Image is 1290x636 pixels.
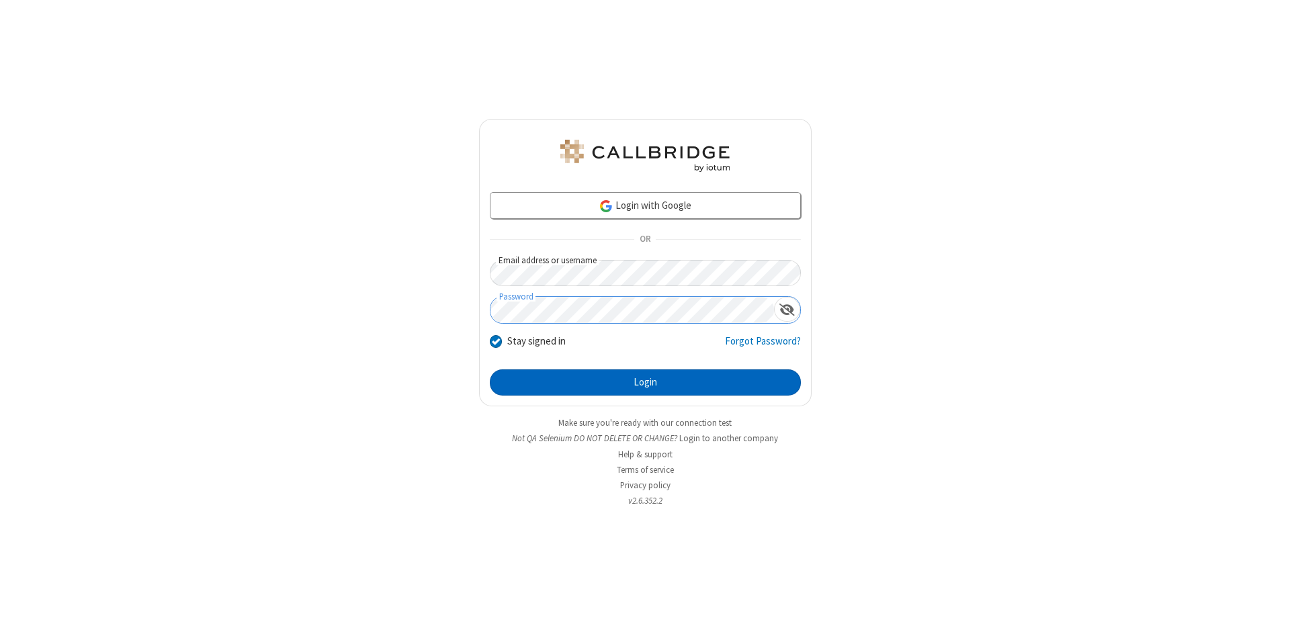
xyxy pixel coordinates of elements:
a: Make sure you're ready with our connection test [558,417,732,428]
img: QA Selenium DO NOT DELETE OR CHANGE [558,140,732,172]
a: Forgot Password? [725,334,801,359]
li: Not QA Selenium DO NOT DELETE OR CHANGE? [479,432,812,445]
img: google-icon.png [599,199,613,214]
li: v2.6.352.2 [479,494,812,507]
label: Stay signed in [507,334,566,349]
div: Show password [774,297,800,322]
button: Login to another company [679,432,778,445]
button: Login [490,369,801,396]
a: Help & support [618,449,673,460]
input: Password [490,297,774,323]
span: OR [634,230,656,249]
input: Email address or username [490,260,801,286]
iframe: Chat [1256,601,1280,627]
a: Terms of service [617,464,674,475]
a: Privacy policy [620,480,671,491]
a: Login with Google [490,192,801,219]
